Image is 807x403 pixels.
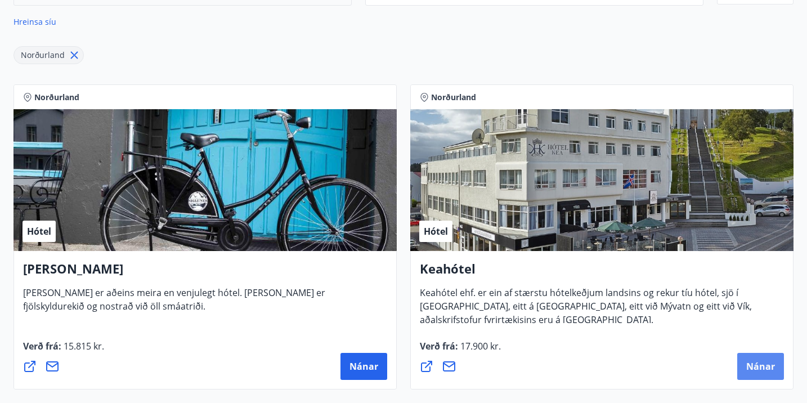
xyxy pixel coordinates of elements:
span: Norðurland [34,92,79,103]
span: Keahótel ehf. er ein af stærstu hótelkeðjum landsins og rekur tíu hótel, sjö í [GEOGRAPHIC_DATA],... [420,286,752,335]
h4: Keahótel [420,260,784,286]
span: Nánar [349,360,378,373]
button: Nánar [737,353,784,380]
span: Verð frá : [23,340,104,361]
h4: [PERSON_NAME] [23,260,387,286]
div: Norðurland [14,46,84,64]
span: 17.900 kr. [458,340,501,352]
span: Norðurland [21,50,65,60]
span: Hreinsa síu [14,16,56,27]
span: Verð frá : [420,340,501,361]
span: 15.815 kr. [61,340,104,352]
span: Norðurland [431,92,476,103]
span: Hótel [27,225,51,238]
span: [PERSON_NAME] er aðeins meira en venjulegt hótel. [PERSON_NAME] er fjölskyldurekið og nostrað við... [23,286,325,321]
button: Nánar [340,353,387,380]
span: Hótel [424,225,448,238]
span: Nánar [746,360,775,373]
